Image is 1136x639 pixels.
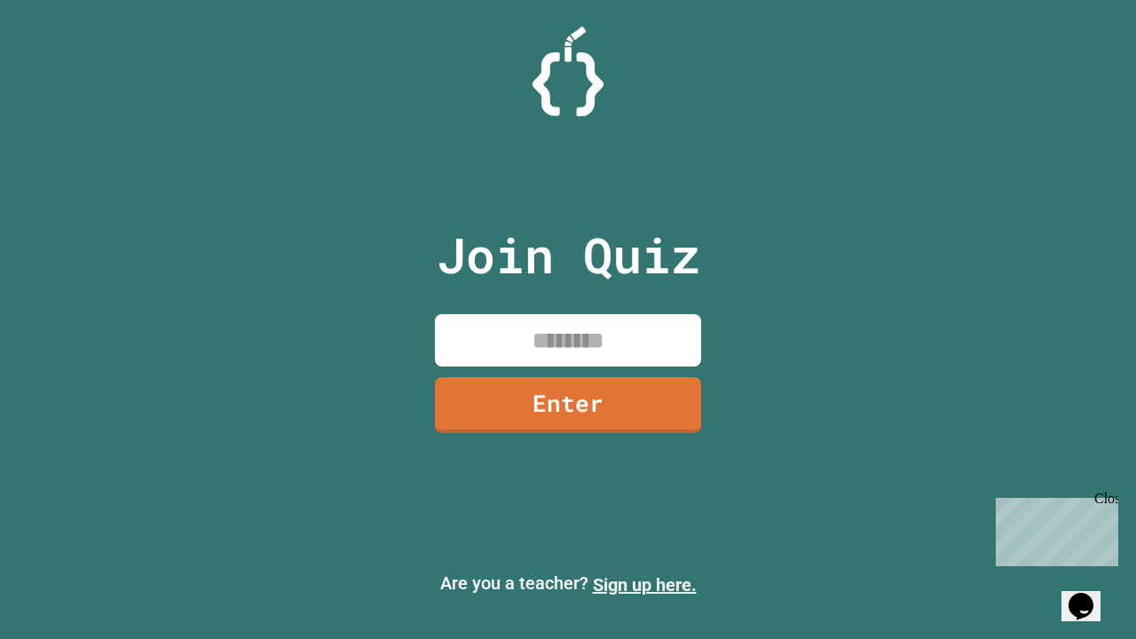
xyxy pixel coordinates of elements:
iframe: chat widget [989,491,1118,566]
a: Enter [435,377,701,433]
a: Sign up here. [593,574,697,596]
img: Logo.svg [532,27,603,116]
div: Chat with us now!Close [7,7,122,113]
p: Join Quiz [437,218,700,292]
iframe: chat widget [1061,568,1118,621]
p: Are you a teacher? [14,570,1122,598]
